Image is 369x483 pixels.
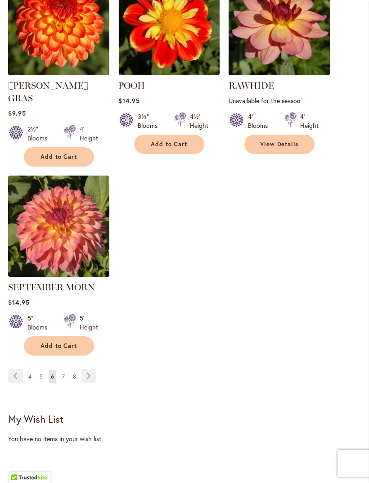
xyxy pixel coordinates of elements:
[51,373,54,380] span: 6
[248,112,274,130] div: 4" Blooms
[7,451,32,476] iframe: Launch Accessibility Center
[151,140,188,148] span: Add to Cart
[118,96,140,105] span: $14.95
[24,147,94,167] button: Add to Cart
[73,373,76,380] span: 8
[27,314,53,332] div: 5" Blooms
[8,80,88,104] a: [PERSON_NAME] GRAS
[8,109,26,117] span: $9.95
[229,96,330,105] p: Unavailable for the season
[62,373,65,380] span: 7
[8,412,63,425] strong: My Wish List
[24,336,94,356] button: Add to Cart
[134,135,204,154] button: Add to Cart
[229,80,274,91] a: RAWHIDE
[229,68,330,77] a: RAWHIDE
[8,270,109,279] a: September Morn
[60,370,67,384] a: 7
[80,314,98,332] div: 5' Height
[244,135,315,154] a: View Details
[118,68,220,77] a: POOH
[8,282,95,293] a: SEPTEMBER MORN
[260,140,299,148] span: View Details
[118,80,145,91] a: POOH
[300,112,319,130] div: 4' Height
[71,370,78,384] a: 8
[80,125,98,143] div: 4' Height
[8,176,109,277] img: September Morn
[8,434,361,443] div: You have no items in your wish list.
[28,373,31,380] span: 4
[138,112,163,130] div: 3½" Blooms
[40,153,77,161] span: Add to Cart
[37,370,45,384] a: 5
[27,125,53,143] div: 2½" Blooms
[8,298,30,307] span: $14.95
[8,68,109,77] a: MARDY GRAS
[26,370,34,384] a: 4
[190,112,208,130] div: 4½' Height
[40,342,77,350] span: Add to Cart
[40,373,43,380] span: 5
